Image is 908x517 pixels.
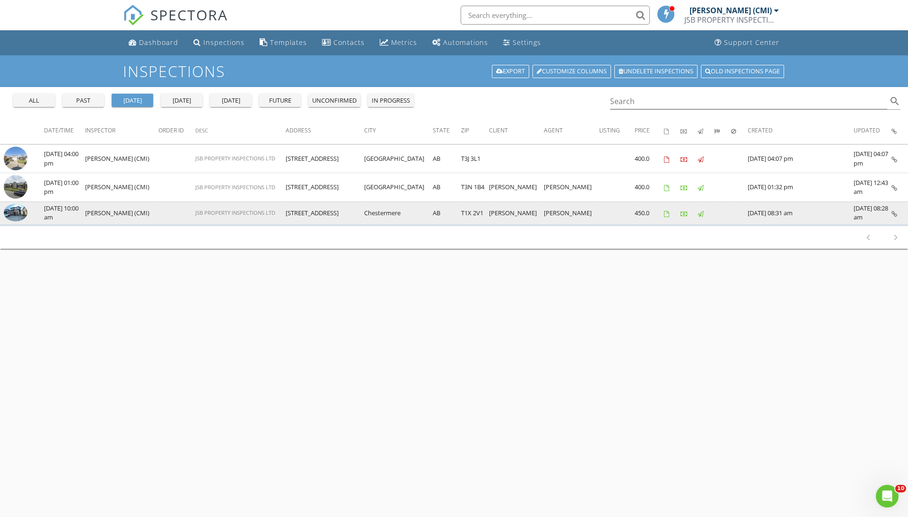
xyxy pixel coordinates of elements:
[433,144,461,173] td: AB
[489,173,544,202] td: [PERSON_NAME]
[724,38,779,47] div: Support Center
[318,34,368,52] a: Contacts
[489,126,508,134] span: Client
[123,63,785,79] h1: Inspections
[433,173,461,202] td: AB
[748,117,854,144] th: Created: Not sorted.
[333,38,365,47] div: Contacts
[461,144,489,173] td: T3J 3L1
[195,209,275,216] span: JSB PROPERTY INSPECTIONS LTD
[489,202,544,224] td: [PERSON_NAME]
[513,38,541,47] div: Settings
[210,94,252,107] button: [DATE]
[461,126,469,134] span: Zip
[876,485,899,508] iframe: Intercom live chat
[158,117,195,144] th: Order ID: Not sorted.
[368,94,414,107] button: in progress
[44,117,85,144] th: Date/Time: Not sorted.
[635,126,650,134] span: Price
[256,34,311,52] a: Templates
[85,202,158,224] td: [PERSON_NAME] (CMI)
[664,117,681,144] th: Agreements signed: Not sorted.
[165,96,199,105] div: [DATE]
[635,117,664,144] th: Price: Not sorted.
[44,173,85,202] td: [DATE] 01:00 pm
[433,117,461,144] th: State: Not sorted.
[690,6,772,15] div: [PERSON_NAME] (CMI)
[270,38,307,47] div: Templates
[123,5,144,26] img: The Best Home Inspection Software - Spectora
[854,126,880,134] span: Updated
[195,155,275,162] span: JSB PROPERTY INSPECTIONS LTD
[139,38,178,47] div: Dashboard
[125,34,182,52] a: Dashboard
[681,117,697,144] th: Paid: Not sorted.
[891,117,908,144] th: Inspection Details: Not sorted.
[428,34,492,52] a: Automations (Basic)
[499,34,545,52] a: Settings
[461,173,489,202] td: T3N 1B4
[698,117,714,144] th: Published: Not sorted.
[599,117,635,144] th: Listing: Not sorted.
[286,117,364,144] th: Address: Not sorted.
[17,96,51,105] div: all
[391,38,417,47] div: Metrics
[44,202,85,224] td: [DATE] 10:00 am
[748,144,854,173] td: [DATE] 04:07 pm
[286,126,311,134] span: Address
[214,96,248,105] div: [DATE]
[854,144,891,173] td: [DATE] 04:07 pm
[85,173,158,202] td: [PERSON_NAME] (CMI)
[376,34,421,52] a: Metrics
[461,202,489,224] td: T1X 2V1
[489,117,544,144] th: Client: Not sorted.
[308,94,360,107] button: unconfirmed
[4,204,27,222] img: 9373164%2Fcover_photos%2FlAqJnRwoDRmrZ6R5m4kW%2Fsmall.jpg
[286,202,364,224] td: [STREET_ADDRESS]
[158,126,184,134] span: Order ID
[372,96,410,105] div: in progress
[544,126,563,134] span: Agent
[461,6,650,25] input: Search everything...
[854,173,891,202] td: [DATE] 12:43 am
[635,144,664,173] td: 400.0
[44,144,85,173] td: [DATE] 04:00 pm
[85,144,158,173] td: [PERSON_NAME] (CMI)
[85,117,158,144] th: Inspector: Not sorted.
[533,65,611,78] a: Customize Columns
[544,202,599,224] td: [PERSON_NAME]
[203,38,244,47] div: Inspections
[889,96,900,107] i: search
[492,65,529,78] a: Export
[195,117,286,144] th: Desc: Not sorted.
[714,117,731,144] th: Submitted: Not sorted.
[4,147,27,170] img: streetview
[66,96,100,105] div: past
[748,202,854,224] td: [DATE] 08:31 am
[161,94,202,107] button: [DATE]
[895,485,906,492] span: 10
[364,144,433,173] td: [GEOGRAPHIC_DATA]
[4,175,27,199] img: streetview
[701,65,784,78] a: Old inspections page
[610,94,887,109] input: Search
[364,126,376,134] span: City
[443,38,488,47] div: Automations
[190,34,248,52] a: Inspections
[85,126,115,134] span: Inspector
[195,184,275,191] span: JSB PROPERTY INSPECTIONS LTD
[263,96,297,105] div: future
[635,173,664,202] td: 400.0
[433,126,450,134] span: State
[748,126,773,134] span: Created
[364,202,433,224] td: Chestermere
[123,13,228,33] a: SPECTORA
[286,144,364,173] td: [STREET_ADDRESS]
[854,202,891,224] td: [DATE] 08:28 am
[684,15,779,25] div: JSB PROPERTY INSPECTIONS
[544,173,599,202] td: [PERSON_NAME]
[150,5,228,25] span: SPECTORA
[748,173,854,202] td: [DATE] 01:32 pm
[13,94,55,107] button: all
[62,94,104,107] button: past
